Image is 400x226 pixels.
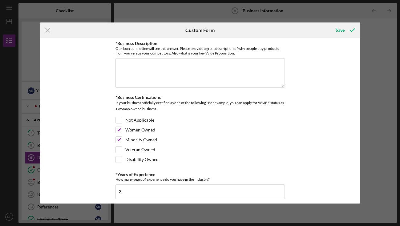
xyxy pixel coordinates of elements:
[185,27,215,33] h6: Custom Form
[115,46,285,55] div: Our loan committee will see this answer. Please provide a great description of why people buy pro...
[125,156,159,163] label: Disability Owned
[125,117,154,123] label: Not Applicable
[125,147,155,153] label: Veteran Owned
[115,100,285,114] div: Is your business officially certified as one of the following? For example, you can apply for WMB...
[125,127,155,133] label: Women Owned
[115,41,157,46] label: *Business Description
[115,172,155,177] label: *Years of Experience
[336,24,345,36] div: Save
[115,95,285,100] div: *Business Certifications
[329,24,360,36] button: Save
[125,137,157,143] label: Minority Owned
[115,177,285,182] div: How many years of experience do you have in the industry?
